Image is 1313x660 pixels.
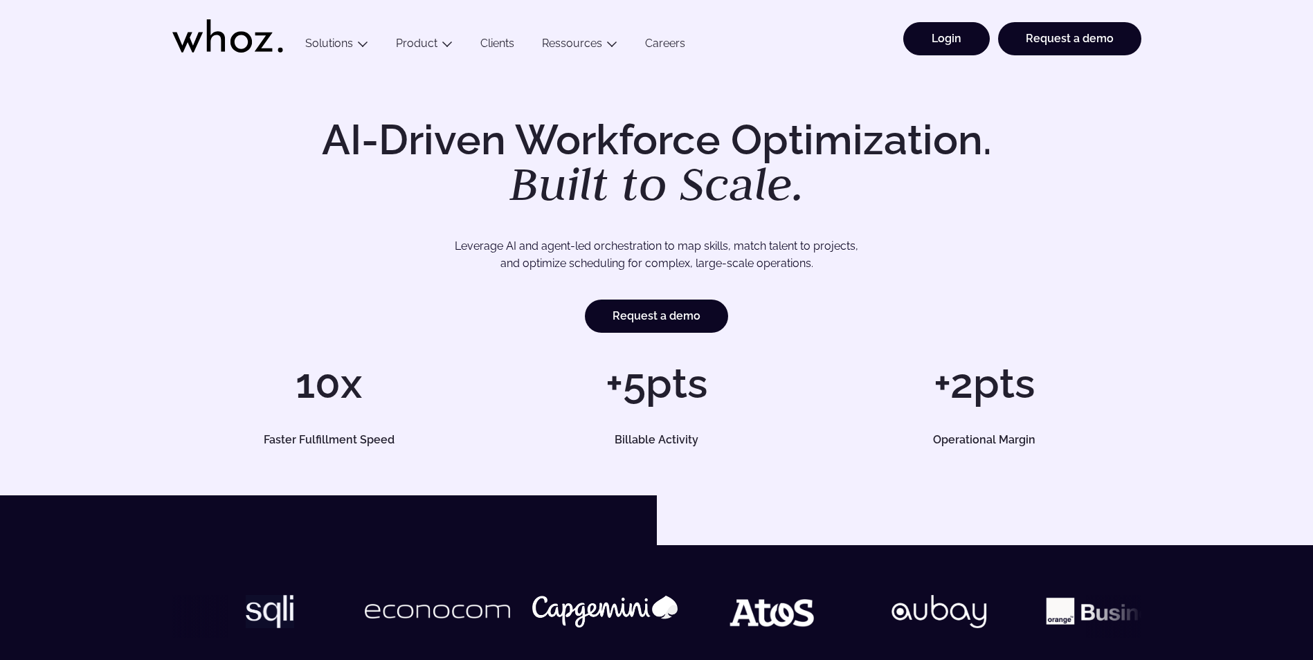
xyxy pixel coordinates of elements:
a: Ressources [542,37,602,50]
a: Product [396,37,437,50]
h1: +2pts [827,363,1141,404]
h1: AI-Driven Workforce Optimization. [302,119,1011,208]
button: Ressources [528,37,631,55]
h1: 10x [172,363,486,404]
iframe: Chatbot [1222,569,1294,641]
a: Request a demo [998,22,1141,55]
a: Careers [631,37,699,55]
h5: Billable Activity [516,434,798,446]
a: Login [903,22,990,55]
em: Built to Scale. [509,153,804,214]
a: Clients [467,37,528,55]
h1: +5pts [500,363,813,404]
p: Leverage AI and agent-led orchestration to map skills, match talent to projects, and optimize sch... [221,237,1093,273]
button: Solutions [291,37,382,55]
a: Request a demo [585,300,728,333]
h5: Faster Fulfillment Speed [188,434,470,446]
h5: Operational Margin [843,434,1125,446]
button: Product [382,37,467,55]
